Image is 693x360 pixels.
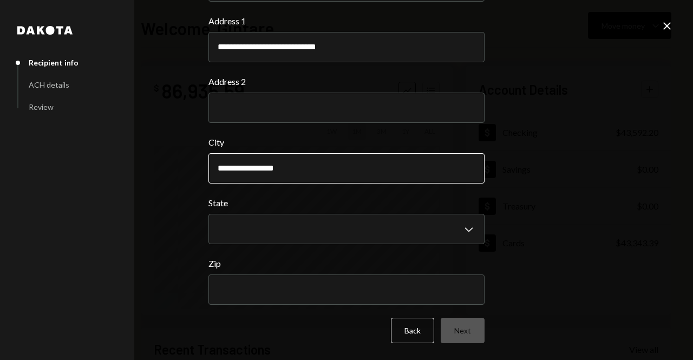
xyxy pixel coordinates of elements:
[208,197,485,210] label: State
[29,58,79,67] div: Recipient info
[208,214,485,244] button: State
[391,318,434,343] button: Back
[208,15,485,28] label: Address 1
[208,136,485,149] label: City
[29,80,69,89] div: ACH details
[29,102,54,112] div: Review
[208,257,485,270] label: Zip
[208,75,485,88] label: Address 2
